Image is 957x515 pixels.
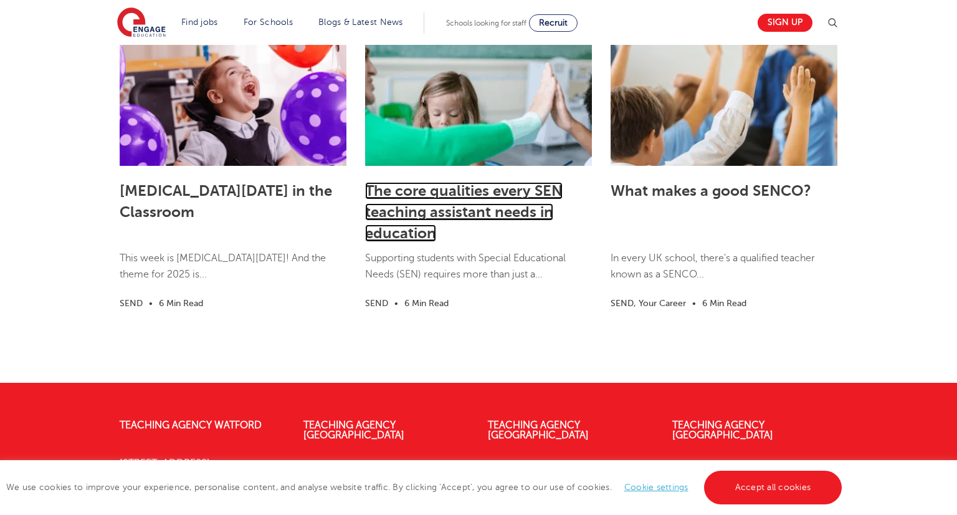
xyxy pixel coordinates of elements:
[624,483,688,492] a: Cookie settings
[702,296,746,310] li: 6 Min Read
[120,296,143,310] li: SEND
[6,483,845,492] span: We use cookies to improve your experience, personalise content, and analyse website traffic. By c...
[388,296,404,310] li: •
[488,420,589,441] a: Teaching Agency [GEOGRAPHIC_DATA]
[159,296,203,310] li: 6 Min Read
[611,296,686,310] li: SEND, Your Career
[318,17,403,27] a: Blogs & Latest News
[446,19,526,27] span: Schools looking for staff
[611,250,837,296] p: In every UK school, there's a qualified teacher known as a SENCO...
[181,17,218,27] a: Find jobs
[365,182,563,242] a: The core qualities every SEN teaching assistant needs in education
[704,471,842,504] a: Accept all cookies
[120,182,332,221] a: [MEDICAL_DATA][DATE] in the Classroom
[404,296,449,310] li: 6 Min Read
[365,296,388,310] li: SEND
[686,296,702,310] li: •
[758,14,812,32] a: Sign up
[529,14,578,32] a: Recruit
[611,182,811,200] a: What makes a good SENCO?
[365,250,592,296] p: Supporting students with Special Educational Needs (SEN) requires more than just a...
[117,7,166,39] img: Engage Education
[672,420,773,441] a: Teaching Agency [GEOGRAPHIC_DATA]
[143,296,159,310] li: •
[120,250,346,296] p: This week is [MEDICAL_DATA][DATE]! And the theme for 2025 is...
[303,420,404,441] a: Teaching Agency [GEOGRAPHIC_DATA]
[120,420,262,431] a: Teaching Agency Watford
[539,18,568,27] span: Recruit
[244,17,293,27] a: For Schools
